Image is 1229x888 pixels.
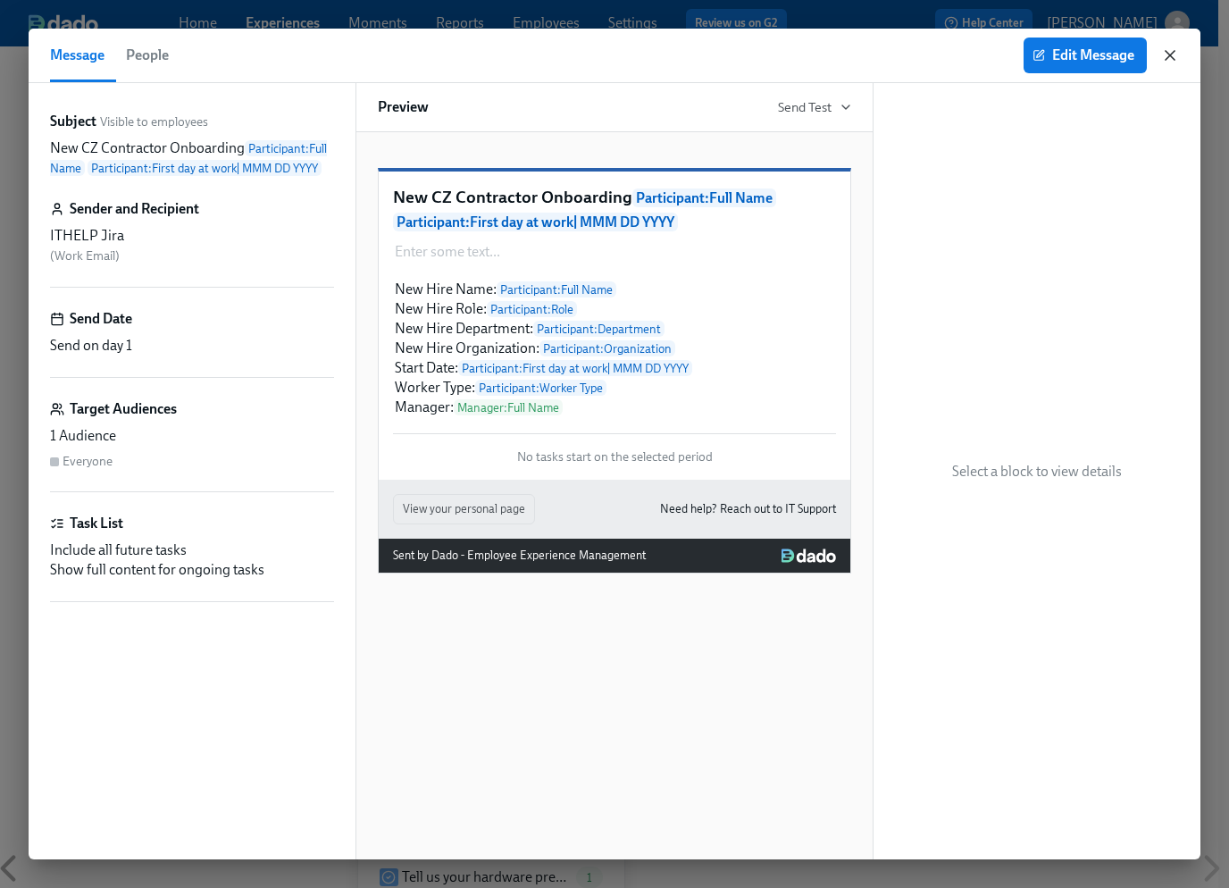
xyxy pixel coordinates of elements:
span: Visible to employees [100,113,208,130]
span: People [126,43,169,68]
div: New Hire Name:Participant:Full Name New Hire Role:Participant:Role New Hire Department:Participan... [393,278,836,419]
button: Edit Message [1024,38,1147,73]
label: Subject [50,112,96,131]
span: Participant : First day at work | MMM DD YYYY [88,160,322,176]
h6: Target Audiences [70,399,177,419]
div: Select a block to view details [874,83,1200,859]
div: Sent by Dado - Employee Experience Management [393,546,646,565]
button: View your personal page [393,494,535,524]
span: Edit Message [1036,46,1134,64]
p: New CZ Contractor Onboarding [50,138,334,178]
span: Message [50,43,105,68]
div: ITHELP Jira [50,226,334,246]
a: Need help? Reach out to IT Support [660,499,836,519]
h6: Send Date [70,309,132,329]
div: 1 Audience [50,426,334,446]
div: Include all future tasks [50,540,334,560]
h6: Preview [378,97,429,117]
div: Everyone [63,453,113,470]
div: Send on day 1 [50,336,334,356]
p: New CZ Contractor Onboarding [393,186,836,233]
span: No tasks start on the selected period [517,448,713,465]
h6: Task List [70,514,123,533]
span: ( Work Email ) [50,248,120,264]
div: Enter some text... [393,240,836,264]
span: View your personal page [403,500,525,518]
span: Participant : First day at work | MMM DD YYYY [393,213,678,231]
img: Dado [782,549,836,563]
span: Participant : Full Name [632,188,776,207]
h6: Sender and Recipient [70,199,199,219]
button: Send Test [778,98,851,116]
div: Show full content for ongoing tasks [50,560,334,580]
